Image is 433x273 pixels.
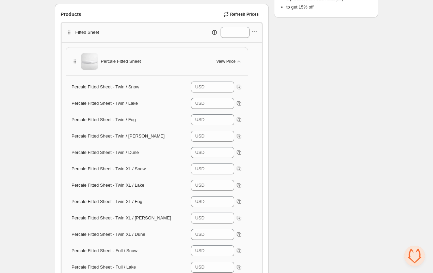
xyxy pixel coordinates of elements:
p: Fitted Sheet [75,29,99,36]
span: Percale Fitted Sheet - Twin XL / Dune [71,232,145,237]
div: USD [195,166,204,172]
button: Refresh Prices [221,10,263,19]
span: Percale Fitted Sheet - Twin XL / Fog [71,199,142,204]
div: USD [195,149,204,156]
div: USD [195,116,204,123]
span: Percale Fitted Sheet - Twin / [PERSON_NAME] [71,133,165,139]
span: Percale Fitted Sheet - Twin XL / Snow [71,166,146,171]
span: Percale Fitted Sheet - Twin / Fog [71,117,136,122]
div: USD [195,100,204,107]
div: USD [195,264,204,271]
div: USD [195,215,204,221]
span: Products [61,11,81,18]
span: View Price [216,59,236,64]
span: Percale Fitted Sheet - Twin XL / Lake [71,183,144,188]
span: Percale Fitted Sheet - Full / Snow [71,248,138,253]
span: Percale Fitted Sheet - Twin / Snow [71,84,139,89]
div: USD [195,84,204,90]
div: USD [195,247,204,254]
span: Refresh Prices [230,12,259,17]
button: View Price [212,56,246,67]
li: to get 15% off [286,4,373,11]
span: Percale Fitted Sheet - Twin XL / [PERSON_NAME] [71,215,171,220]
div: USD [195,133,204,140]
div: USD [195,182,204,189]
span: Percale Fitted Sheet [101,58,141,65]
img: Percale Fitted Sheet [81,53,98,70]
span: Percale Fitted Sheet - Twin / Dune [71,150,139,155]
div: USD [195,198,204,205]
a: Open chat [404,246,425,266]
span: Percale Fitted Sheet - Full / Lake [71,264,136,270]
span: Percale Fitted Sheet - Twin / Lake [71,101,138,106]
div: USD [195,231,204,238]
